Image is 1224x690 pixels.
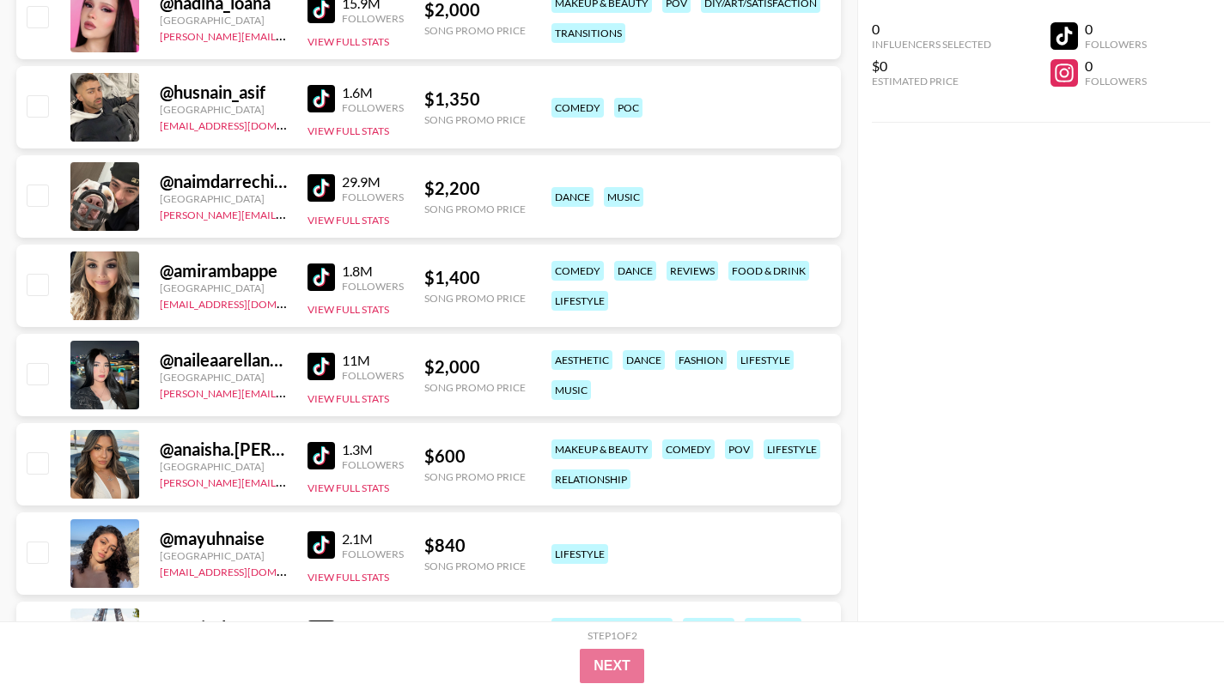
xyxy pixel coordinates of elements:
[725,439,753,459] div: pov
[872,21,991,38] div: 0
[308,174,335,202] img: TikTok
[872,57,991,75] div: $0
[623,350,665,370] div: dance
[342,369,404,382] div: Followers
[667,261,718,281] div: reviews
[614,261,656,281] div: dance
[424,445,526,467] div: $ 600
[308,571,389,584] button: View Full Stats
[160,349,287,371] div: @ naileaarellano0
[308,442,335,469] img: TikTok
[424,267,526,288] div: $ 1,400
[737,350,794,370] div: lifestyle
[160,192,287,205] div: [GEOGRAPHIC_DATA]
[342,84,404,101] div: 1.6M
[551,350,612,370] div: aesthetic
[160,528,287,549] div: @ mayuhnaise
[308,392,389,405] button: View Full Stats
[160,103,287,116] div: [GEOGRAPHIC_DATA]
[308,620,335,648] img: TikTok
[551,291,608,311] div: lifestyle
[342,530,404,548] div: 2.1M
[342,458,404,471] div: Followers
[308,481,389,494] button: View Full Stats
[424,470,526,483] div: Song Promo Price
[604,187,643,207] div: music
[160,439,287,460] div: @ anaisha.[PERSON_NAME]
[662,439,715,459] div: comedy
[342,12,404,25] div: Followers
[160,205,414,221] a: [PERSON_NAME][EMAIL_ADDRESS][DOMAIN_NAME]
[424,292,526,305] div: Song Promo Price
[342,101,404,114] div: Followers
[728,261,809,281] div: food & drink
[1138,604,1203,669] iframe: Drift Widget Chat Controller
[160,384,414,400] a: [PERSON_NAME][EMAIL_ADDRESS][DOMAIN_NAME]
[580,649,644,683] button: Next
[424,113,526,126] div: Song Promo Price
[424,203,526,215] div: Song Promo Price
[308,531,335,559] img: TikTok
[424,381,526,394] div: Song Promo Price
[160,460,287,473] div: [GEOGRAPHIC_DATA]
[342,173,404,191] div: 29.9M
[160,171,287,192] div: @ naimdarrechilemete
[342,441,404,458] div: 1.3M
[308,85,335,112] img: TikTok
[308,353,335,380] img: TikTok
[551,439,652,459] div: makeup & beauty
[424,535,526,556] div: $ 840
[160,27,414,43] a: [PERSON_NAME][EMAIL_ADDRESS][DOMAIN_NAME]
[342,280,404,293] div: Followers
[308,124,389,137] button: View Full Stats
[342,263,404,280] div: 1.8M
[1085,75,1147,88] div: Followers
[342,352,404,369] div: 11M
[745,618,801,638] div: lifestyle
[551,187,594,207] div: dance
[1085,38,1147,51] div: Followers
[551,469,630,489] div: relationship
[342,191,404,203] div: Followers
[424,356,526,378] div: $ 2,000
[1085,21,1147,38] div: 0
[160,294,332,311] a: [EMAIL_ADDRESS][DOMAIN_NAME]
[551,544,608,564] div: lifestyle
[160,260,287,281] div: @ amirambappe
[1085,57,1147,75] div: 0
[342,620,404,637] div: 1
[872,75,991,88] div: Estimated Price
[764,439,820,459] div: lifestyle
[614,98,642,118] div: poc
[683,618,734,638] div: fashion
[160,116,332,132] a: [EMAIL_ADDRESS][DOMAIN_NAME]
[551,98,604,118] div: comedy
[551,261,604,281] div: comedy
[160,549,287,562] div: [GEOGRAPHIC_DATA]
[308,303,389,316] button: View Full Stats
[424,178,526,199] div: $ 2,200
[160,473,414,489] a: [PERSON_NAME][EMAIL_ADDRESS][DOMAIN_NAME]
[160,82,287,103] div: @ husnain_asif
[551,618,673,638] div: [DEMOGRAPHIC_DATA]
[342,548,404,560] div: Followers
[424,560,526,572] div: Song Promo Price
[308,263,335,291] img: TikTok
[160,281,287,294] div: [GEOGRAPHIC_DATA]
[424,24,526,37] div: Song Promo Price
[551,23,625,43] div: transitions
[160,562,332,578] a: [EMAIL_ADDRESS][DOMAIN_NAME]
[160,14,287,27] div: [GEOGRAPHIC_DATA]
[424,88,526,110] div: $ 1,350
[551,380,591,400] div: music
[588,629,637,642] div: Step 1 of 2
[308,214,389,227] button: View Full Stats
[872,38,991,51] div: Influencers Selected
[160,371,287,384] div: [GEOGRAPHIC_DATA]
[308,35,389,48] button: View Full Stats
[675,350,727,370] div: fashion
[160,617,287,639] div: @ onairplanemode__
